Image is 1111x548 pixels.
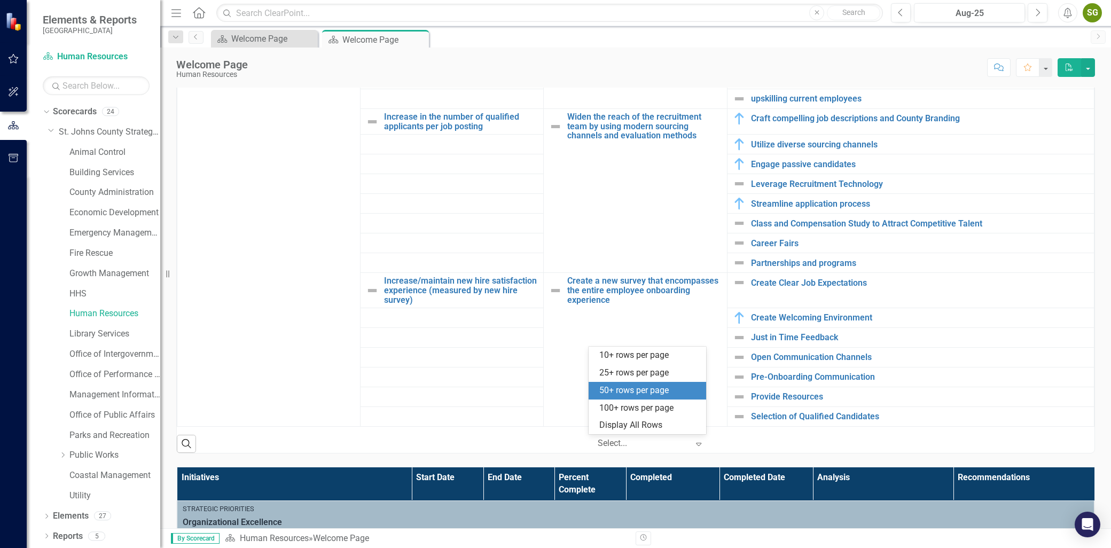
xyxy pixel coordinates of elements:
[733,371,746,383] img: Not Defined
[733,158,746,170] img: In Progress
[727,89,1094,109] td: Double-Click to Edit Right Click for Context Menu
[751,114,1089,123] a: Craft compelling job descriptions and County Branding
[240,533,309,543] a: Human Resources
[733,311,746,324] img: In Progress
[88,531,105,541] div: 5
[751,140,1089,150] a: Utilize diverse sourcing channels
[216,4,883,22] input: Search ClearPoint...
[53,510,89,522] a: Elements
[69,429,160,442] a: Parks and Recreation
[727,328,1094,348] td: Double-Click to Edit Right Click for Context Menu
[43,51,150,63] a: Human Resources
[599,367,700,379] div: 25+ rows per page
[225,533,628,545] div: »
[176,71,248,79] div: Human Resources
[69,409,160,421] a: Office of Public Affairs
[544,273,727,427] td: Double-Click to Edit Right Click for Context Menu
[366,115,379,128] img: Not Defined
[313,533,369,543] div: Welcome Page
[751,199,1089,209] a: Streamline application process
[751,353,1089,362] a: Open Communication Channels
[69,490,160,502] a: Utility
[751,179,1089,189] a: Leverage Recruitment Technology
[69,146,160,159] a: Animal Control
[43,13,137,26] span: Elements & Reports
[827,5,880,20] button: Search
[1075,512,1100,537] div: Open Intercom Messenger
[342,33,426,46] div: Welcome Page
[751,333,1089,342] a: Just in Time Feedback
[727,273,1094,308] td: Double-Click to Edit Right Click for Context Menu
[727,109,1094,135] td: Double-Click to Edit Right Click for Context Menu
[599,402,700,414] div: 100+ rows per page
[751,239,1089,248] a: Career Fairs
[599,419,700,432] div: Display All Rows
[183,516,1089,529] span: Organizational Excellence
[727,194,1094,214] td: Double-Click to Edit Right Click for Context Menu
[102,107,119,116] div: 24
[733,197,746,210] img: In Progress
[361,273,544,308] td: Double-Click to Edit Right Click for Context Menu
[171,533,220,544] span: By Scorecard
[727,154,1094,174] td: Double-Click to Edit Right Click for Context Menu
[733,410,746,423] img: Not Defined
[567,276,721,304] a: Create a new survey that encompasses the entire employee onboarding experience
[733,112,746,125] img: In Progress
[727,253,1094,273] td: Double-Click to Edit Right Click for Context Menu
[69,227,160,239] a: Emergency Management
[727,135,1094,154] td: Double-Click to Edit Right Click for Context Menu
[914,3,1025,22] button: Aug-25
[727,407,1094,427] td: Double-Click to Edit Right Click for Context Menu
[94,512,111,521] div: 27
[69,167,160,179] a: Building Services
[733,276,746,289] img: Not Defined
[733,237,746,249] img: Not Defined
[751,160,1089,169] a: Engage passive candidates
[69,328,160,340] a: Library Services
[59,126,160,138] a: St. Johns County Strategic Plan
[727,233,1094,253] td: Double-Click to Edit Right Click for Context Menu
[69,469,160,482] a: Coastal Management
[549,120,562,133] img: Not Defined
[751,219,1089,229] a: Class and Compensation Study to Attract Competitive Talent
[727,308,1094,328] td: Double-Click to Edit Right Click for Context Menu
[43,26,137,35] small: [GEOGRAPHIC_DATA]
[53,106,97,118] a: Scorecards
[384,112,538,131] a: Increase in the number of qualified applicants per job posting
[69,348,160,361] a: Office of Intergovernmental Affairs
[599,349,700,362] div: 10+ rows per page
[176,59,248,71] div: Welcome Page
[567,112,721,140] a: Widen the reach of the recruitment team by using modern sourcing channels and evaluation methods
[733,138,746,151] img: In Progress
[733,331,746,344] img: Not Defined
[69,449,160,461] a: Public Works
[69,186,160,199] a: County Administration
[751,278,1089,288] a: Create Clear Job Expectations
[69,207,160,219] a: Economic Development
[69,247,160,260] a: Fire Rescue
[727,367,1094,387] td: Double-Click to Edit Right Click for Context Menu
[69,389,160,401] a: Management Information Systems
[733,390,746,403] img: Not Defined
[751,372,1089,382] a: Pre-Onboarding Communication
[4,11,25,32] img: ClearPoint Strategy
[751,412,1089,421] a: Selection of Qualified Candidates
[53,530,83,543] a: Reports
[727,348,1094,367] td: Double-Click to Edit Right Click for Context Menu
[733,177,746,190] img: Not Defined
[727,214,1094,233] td: Double-Click to Edit Right Click for Context Menu
[361,109,544,135] td: Double-Click to Edit Right Click for Context Menu
[733,351,746,364] img: Not Defined
[549,284,562,297] img: Not Defined
[733,217,746,230] img: Not Defined
[69,308,160,320] a: Human Resources
[599,385,700,397] div: 50+ rows per page
[69,369,160,381] a: Office of Performance & Transparency
[1083,3,1102,22] button: SG
[751,94,1089,104] a: upskilling current employees
[69,268,160,280] a: Growth Management
[727,174,1094,194] td: Double-Click to Edit Right Click for Context Menu
[544,109,727,273] td: Double-Click to Edit Right Click for Context Menu
[918,7,1021,20] div: Aug-25
[214,32,315,45] a: Welcome Page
